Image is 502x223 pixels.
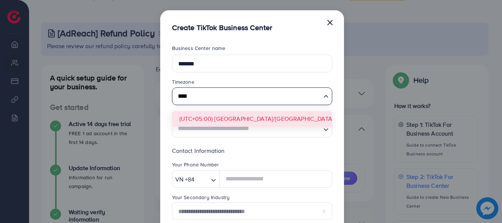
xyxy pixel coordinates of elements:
li: (UTC+05:00) [GEOGRAPHIC_DATA]/[GEOGRAPHIC_DATA] [172,111,332,127]
span: VN [175,174,183,185]
p: Contact Information [172,146,332,155]
div: Search for option [172,87,332,105]
span: +84 [185,174,194,185]
label: Timezone [172,78,194,86]
div: Search for option [172,120,332,137]
input: Search for option [175,89,320,103]
label: Your Phone Number [172,161,219,168]
label: Country or region [172,111,214,118]
input: Search for option [175,122,320,136]
input: Search for option [197,174,208,185]
label: Your Secondary Industry [172,194,230,201]
button: Close [326,15,334,29]
h5: Create TikTok Business Center [172,22,273,33]
legend: Business Center name [172,44,332,55]
div: Search for option [172,170,220,188]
